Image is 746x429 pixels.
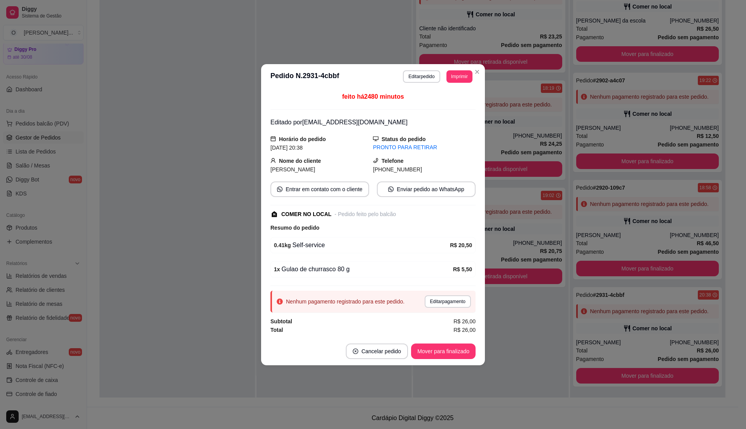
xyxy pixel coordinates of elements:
[342,93,404,100] span: feito há 2480 minutos
[388,187,394,192] span: whats-app
[403,70,440,83] button: Editarpedido
[286,298,404,305] div: Nenhum pagamento registrado para este pedido.
[270,145,303,151] span: [DATE] 20:38
[373,136,378,141] span: desktop
[281,210,331,218] div: COMER NO LOCAL
[373,166,422,173] span: [PHONE_NUMBER]
[411,344,476,359] button: Mover para finalizado
[377,181,476,197] button: whats-appEnviar pedido ao WhatsApp
[277,187,282,192] span: whats-app
[270,318,292,324] strong: Subtotal
[453,326,476,334] span: R$ 26,00
[471,66,483,78] button: Close
[450,242,472,248] strong: R$ 20,50
[270,158,276,163] span: user
[270,327,283,333] strong: Total
[270,181,369,197] button: whats-appEntrar em contato com o cliente
[346,344,408,359] button: close-circleCancelar pedido
[270,136,276,141] span: calendar
[274,242,291,248] strong: 0.41 kg
[274,265,453,274] div: Gulao de churrasco 80 g
[373,143,476,152] div: PRONTO PARA RETIRAR
[335,210,396,218] div: - Pedido feito pelo balcão
[270,119,408,126] span: Editado por [EMAIL_ADDRESS][DOMAIN_NAME]
[353,349,358,354] span: close-circle
[274,266,280,272] strong: 1 x
[270,166,315,173] span: [PERSON_NAME]
[425,295,471,308] button: Editarpagamento
[279,158,321,164] strong: Nome do cliente
[382,136,426,142] strong: Status do pedido
[373,158,378,163] span: phone
[270,70,339,83] h3: Pedido N. 2931-4cbbf
[270,225,319,231] strong: Resumo do pedido
[382,158,404,164] strong: Telefone
[446,70,472,83] button: Imprimir
[453,317,476,326] span: R$ 26,00
[453,266,472,272] strong: R$ 5,50
[279,136,326,142] strong: Horário do pedido
[274,241,450,250] div: Self-service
